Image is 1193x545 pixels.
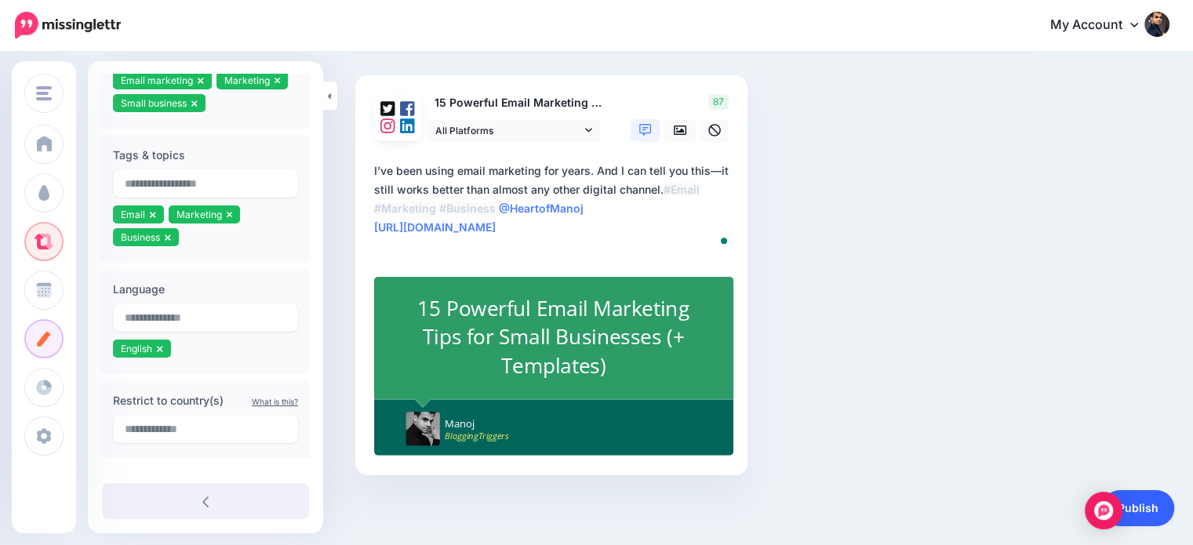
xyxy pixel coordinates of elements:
[121,74,193,86] span: Email marketing
[113,391,298,410] label: Restrict to country(s)
[1085,492,1122,529] div: Open Intercom Messenger
[435,122,581,139] span: All Platforms
[1035,6,1169,45] a: My Account
[121,231,160,243] span: Business
[113,146,298,165] label: Tags & topics
[374,162,735,256] textarea: To enrich screen reader interactions, please activate Accessibility in Grammarly extension settings
[156,99,169,111] img: tab_keywords_by_traffic_grey.svg
[427,94,602,112] p: 15 Powerful Email Marketing Tips for Small Businesses (+ Templates)
[407,294,700,380] div: 15 Powerful Email Marketing Tips for Small Businesses (+ Templates)
[121,343,152,354] span: English
[121,209,145,220] span: Email
[374,162,735,237] div: I’ve been using email marketing for years. And I can tell you this—it still works better than alm...
[445,417,475,431] span: Manoj
[173,100,264,111] div: Keywords by Traffic
[445,430,508,443] span: BloggingTriggers
[25,41,38,53] img: website_grey.svg
[121,97,187,109] span: Small business
[1102,490,1174,526] a: Publish
[25,25,38,38] img: logo_orange.svg
[252,397,298,406] a: What is this?
[60,100,140,111] div: Domain Overview
[427,119,600,142] a: All Platforms
[708,94,729,110] span: 87
[113,280,298,299] label: Language
[44,25,77,38] div: v 4.0.25
[224,74,270,86] span: Marketing
[176,209,222,220] span: Marketing
[42,99,55,111] img: tab_domain_overview_orange.svg
[36,86,52,100] img: menu.png
[41,41,173,53] div: Domain: [DOMAIN_NAME]
[15,12,121,38] img: Missinglettr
